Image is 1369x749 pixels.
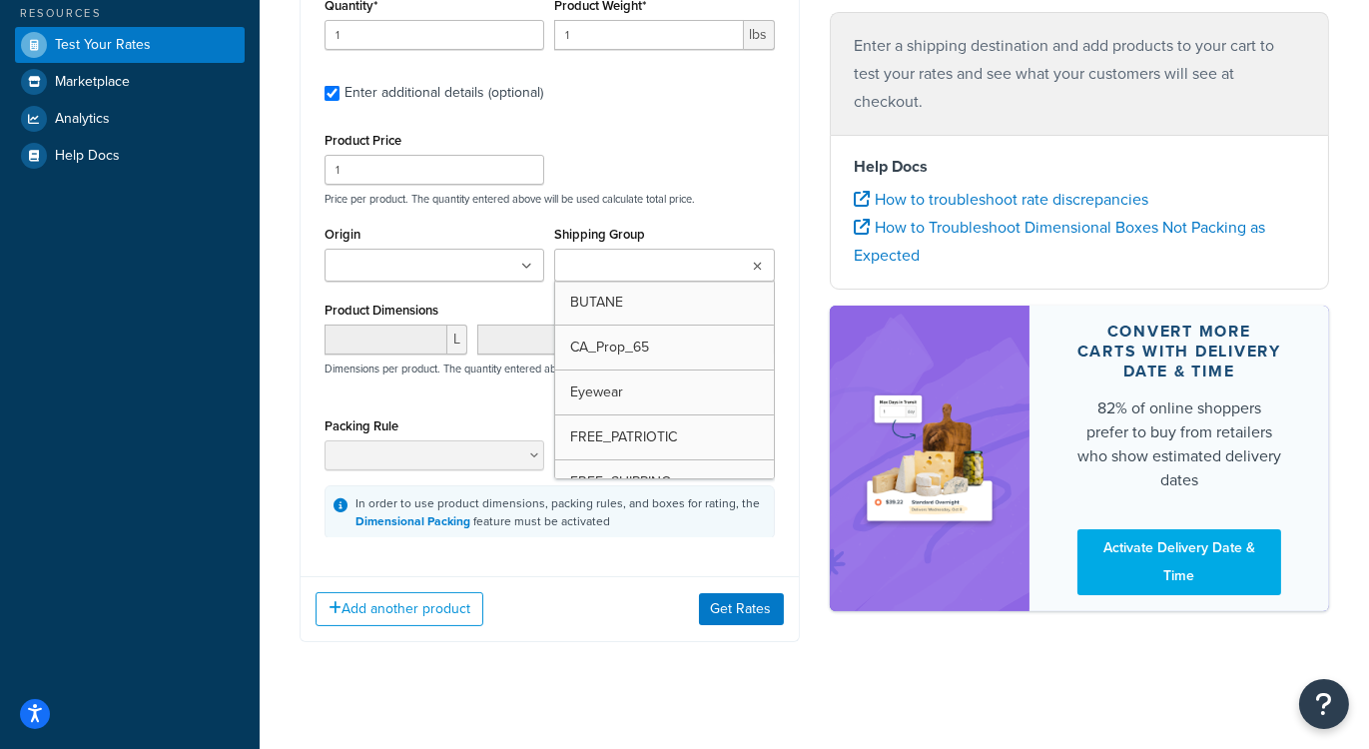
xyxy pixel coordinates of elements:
input: 0.00 [554,20,743,50]
div: Enter additional details (optional) [344,79,543,107]
span: FREE_PATRIOTIC [570,426,677,447]
a: How to Troubleshoot Dimensional Boxes Not Packing as Expected [855,216,1266,267]
button: Get Rates [699,593,784,625]
a: Eyewear [555,371,773,414]
a: Dimensional Packing [355,512,470,530]
a: How to troubleshoot rate discrepancies [855,188,1149,211]
span: FREE_SHIPPING [570,471,671,492]
input: Enter additional details (optional) [325,86,340,101]
a: FREE_SHIPPING [555,460,773,504]
span: Analytics [55,111,110,128]
a: Marketplace [15,64,245,100]
a: Analytics [15,101,245,137]
span: Help Docs [55,148,120,165]
label: Packing Rule [325,418,398,433]
div: Resources [15,5,245,22]
h4: Help Docs [855,155,1305,179]
div: Convert more carts with delivery date & time [1077,322,1281,381]
span: CA_Prop_65 [570,337,649,358]
button: Add another product [316,592,483,626]
label: Shipping Group [554,227,645,242]
a: Activate Delivery Date & Time [1077,529,1281,595]
a: CA_Prop_65 [555,326,773,370]
label: Product Dimensions [325,303,438,318]
label: Product Price [325,133,401,148]
input: 0 [325,20,544,50]
a: FREE_PATRIOTIC [555,415,773,459]
span: lbs [744,20,775,50]
a: Test Your Rates [15,27,245,63]
span: Eyewear [570,381,623,402]
button: Open Resource Center [1299,679,1349,729]
span: BUTANE [570,292,623,313]
span: L [447,325,467,355]
p: Enter a shipping destination and add products to your cart to test your rates and see what your c... [855,32,1305,116]
span: Test Your Rates [55,37,151,54]
p: Price per product. The quantity entered above will be used calculate total price. [320,192,780,206]
img: feature-image-ddt-36eae7f7280da8017bfb280eaccd9c446f90b1fe08728e4019434db127062ab4.png [860,359,1000,559]
div: 82% of online shoppers prefer to buy from retailers who show estimated delivery dates [1077,396,1281,492]
p: Dimensions per product. The quantity entered above will be used calculate total volume. [320,362,738,375]
a: BUTANE [555,281,773,325]
div: In order to use product dimensions, packing rules, and boxes for rating, the feature must be acti... [355,494,760,530]
a: Help Docs [15,138,245,174]
span: Marketplace [55,74,130,91]
label: Origin [325,227,360,242]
